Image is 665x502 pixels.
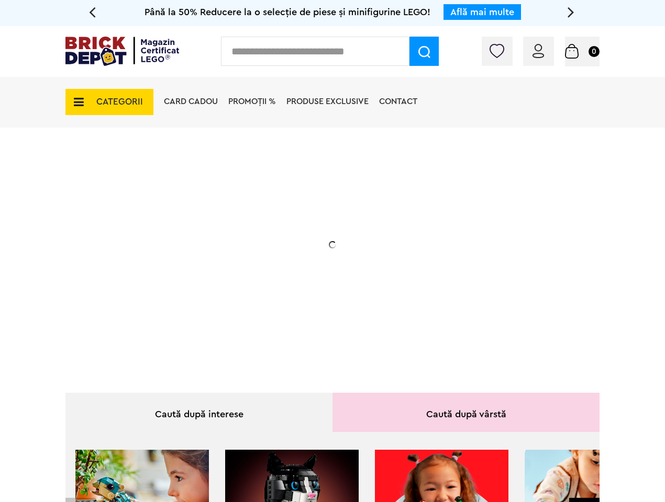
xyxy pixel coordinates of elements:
div: Caută după vârstă [332,393,600,432]
a: Card Cadou [164,97,218,106]
small: 0 [589,46,600,57]
a: Află mai multe [450,7,514,17]
a: Contact [379,97,417,106]
div: Explorează [140,300,349,313]
a: PROMOȚII % [228,97,276,106]
a: Produse exclusive [286,97,369,106]
h1: 20% Reducere! [140,185,349,222]
h2: La două seturi LEGO de adulți achiziționate din selecție! În perioada 12 - [DATE]! [140,233,349,277]
span: CATEGORII [96,97,143,106]
div: Caută după interese [65,393,332,432]
span: Până la 50% Reducere la o selecție de piese și minifigurine LEGO! [145,7,430,17]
